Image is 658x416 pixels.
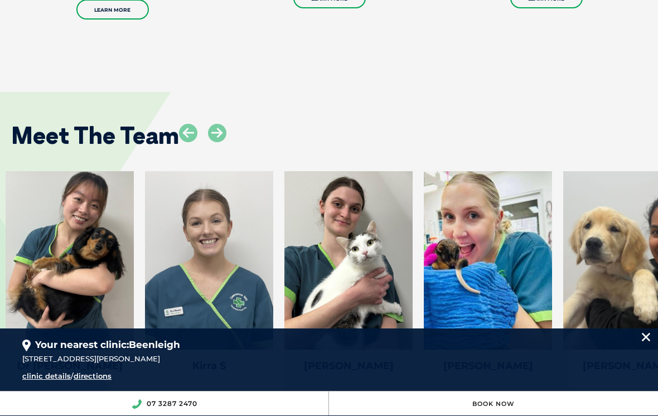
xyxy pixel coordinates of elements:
a: Book Now [472,400,515,408]
a: clinic details [22,371,71,380]
img: location_phone.svg [132,399,142,409]
div: / [22,370,390,383]
a: directions [74,371,112,380]
h2: Meet The Team [11,124,179,147]
span: Beenleigh [129,339,180,350]
div: [STREET_ADDRESS][PERSON_NAME] [22,353,636,365]
a: 07 3287 2470 [147,399,197,408]
div: Your nearest clinic: [22,328,636,352]
img: location_close.svg [642,333,650,341]
img: location_pin.svg [22,340,31,352]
